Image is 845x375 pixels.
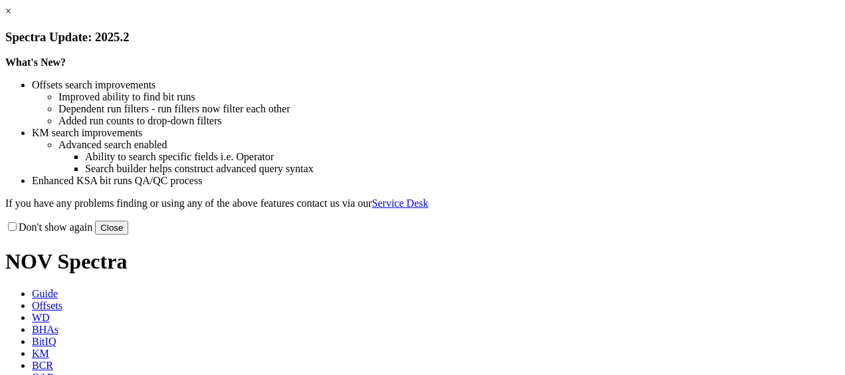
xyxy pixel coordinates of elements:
li: Search builder helps construct advanced query syntax [85,163,840,175]
span: KM [32,348,49,359]
li: Advanced search enabled [58,139,840,151]
li: Improved ability to find bit runs [58,91,840,103]
li: Added run counts to drop-down filters [58,115,840,127]
span: Guide [32,288,58,299]
a: Service Desk [372,197,428,209]
h1: NOV Spectra [5,249,840,274]
span: BitIQ [32,336,56,347]
li: Dependent run filters - run filters now filter each other [58,103,840,115]
button: Close [95,221,128,235]
span: Offsets [32,300,62,311]
label: Don't show again [5,221,92,233]
li: KM search improvements [32,127,840,139]
h3: Spectra Update: 2025.2 [5,30,840,45]
input: Don't show again [8,222,17,231]
li: Enhanced KSA bit runs QA/QC process [32,175,840,187]
span: BCR [32,360,53,371]
a: × [5,5,11,17]
span: WD [32,312,50,323]
p: If you have any problems finding or using any of the above features contact us via our [5,197,840,209]
strong: What's New? [5,57,66,68]
span: BHAs [32,324,58,335]
li: Ability to search specific fields i.e. Operator [85,151,840,163]
li: Offsets search improvements [32,79,840,91]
